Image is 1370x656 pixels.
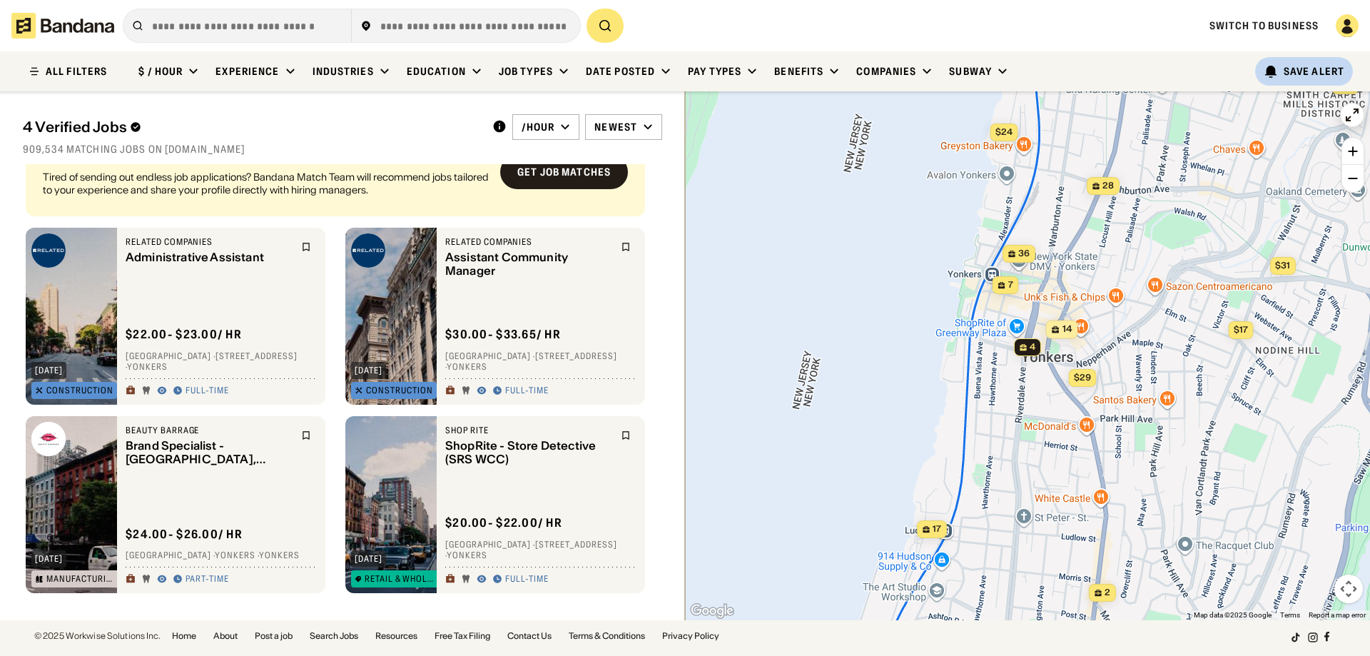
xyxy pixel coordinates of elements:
div: Part-time [186,574,229,585]
div: Save Alert [1284,65,1344,78]
div: [GEOGRAPHIC_DATA] · Yonkers · Yonkers [126,550,317,562]
div: /hour [522,121,555,133]
div: Shop Rite [445,425,612,436]
div: Pay Types [688,65,741,78]
div: ShopRite - Store Detective (SRS WCC) [445,439,612,466]
div: Related Companies [445,236,612,248]
div: Related Companies [126,236,293,248]
span: 36 [1018,248,1030,260]
span: 7 [1008,279,1013,291]
a: Terms & Conditions [569,632,645,640]
div: grid [23,164,662,620]
span: $29 [1074,372,1091,383]
div: Date Posted [586,65,655,78]
div: [GEOGRAPHIC_DATA] · [STREET_ADDRESS] · Yonkers [445,539,636,561]
span: 14 [1062,323,1072,335]
div: Tired of sending out endless job applications? Bandana Match Team will recommend jobs tailored to... [43,171,489,196]
div: Get job matches [517,167,611,177]
div: Full-time [186,385,229,397]
div: Education [407,65,466,78]
div: Administrative Assistant [126,251,293,264]
div: Full-time [505,574,549,585]
div: Brand Specialist - [GEOGRAPHIC_DATA], [GEOGRAPHIC_DATA] [126,439,293,466]
div: [DATE] [355,366,382,375]
span: 28 [1102,180,1114,192]
a: Contact Us [507,632,552,640]
img: Related Companies logo [31,233,66,268]
div: Assistant Community Manager [445,251,612,278]
div: Industries [313,65,374,78]
div: Companies [856,65,916,78]
div: Subway [949,65,992,78]
div: [DATE] [35,366,63,375]
div: $ 22.00 - $23.00 / hr [126,327,242,342]
a: Privacy Policy [662,632,719,640]
div: $ 30.00 - $33.65 / hr [445,327,561,342]
a: Search Jobs [310,632,358,640]
div: 4 Verified Jobs [23,118,481,136]
a: Report a map error [1309,611,1366,619]
a: Terms (opens in new tab) [1280,611,1300,619]
div: $ 20.00 - $22.00 / hr [445,515,562,530]
div: Construction [366,386,433,395]
div: Benefits [774,65,823,78]
img: Bandana logotype [11,13,114,39]
div: Experience [215,65,279,78]
div: Newest [594,121,637,133]
button: Map camera controls [1334,575,1363,603]
div: $ / hour [138,65,183,78]
a: Resources [375,632,417,640]
a: Home [172,632,196,640]
img: Google [689,602,736,620]
div: [DATE] [355,555,382,563]
div: Construction [46,386,113,395]
div: Retail & Wholesale [365,575,437,583]
div: © 2025 Workwise Solutions Inc. [34,632,161,640]
a: Post a job [255,632,293,640]
a: About [213,632,238,640]
div: ALL FILTERS [46,66,107,76]
span: $17 [1234,324,1248,335]
div: [DATE] [35,555,63,563]
div: [GEOGRAPHIC_DATA] · [STREET_ADDRESS] · Yonkers [445,350,636,373]
a: Switch to Business [1209,19,1319,32]
span: $24 [995,126,1013,137]
div: 909,534 matching jobs on [DOMAIN_NAME] [23,143,662,156]
a: Open this area in Google Maps (opens a new window) [689,602,736,620]
div: Job Types [499,65,553,78]
div: Beauty Barrage [126,425,293,436]
img: Beauty Barrage logo [31,422,66,456]
span: 2 [1105,587,1110,599]
span: $31 [1275,260,1290,271]
div: Full-time [505,385,549,397]
span: 4 [1030,341,1035,353]
img: Related Companies logo [351,233,385,268]
div: $ 24.00 - $26.00 / hr [126,527,243,542]
span: 17 [933,523,941,535]
div: [GEOGRAPHIC_DATA] · [STREET_ADDRESS] · Yonkers [126,350,317,373]
a: Free Tax Filing [435,632,490,640]
span: Map data ©2025 Google [1194,611,1272,619]
div: Manufacturing [46,575,118,583]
